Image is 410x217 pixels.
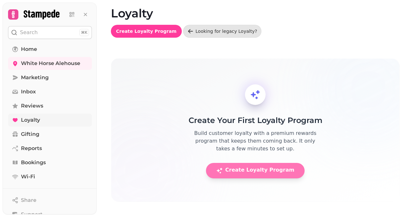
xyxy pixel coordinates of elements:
span: Create Loyalty Program [116,29,177,33]
a: Loyalty [8,114,92,127]
span: Bookings [21,159,46,166]
span: Wi-Fi [21,173,35,181]
span: Reports [21,145,42,152]
a: Gifting [8,128,92,141]
a: Looking for legacy Loyalty? [183,25,261,38]
button: Share [8,194,92,207]
span: Reviews [21,102,43,110]
a: White Horse Alehouse [8,57,92,70]
a: Reports [8,142,92,155]
button: Create Loyalty Program [206,163,305,178]
a: Home [8,43,92,56]
span: Marketing [21,74,49,81]
span: Create Loyalty Program [216,167,294,174]
span: Inbox [21,88,36,96]
a: Marketing [8,71,92,84]
h3: Create Your First Loyalty Program [183,115,327,126]
div: ⌘K [79,29,89,36]
div: Looking for legacy Loyalty? [196,28,257,34]
p: Search [20,29,38,36]
span: Gifting [21,130,39,138]
span: Share [21,196,36,204]
a: Reviews [8,99,92,112]
span: Home [21,45,37,53]
button: Create Loyalty Program [111,25,182,38]
a: Bookings [8,156,92,169]
a: Wi-Fi [8,170,92,183]
span: Loyalty [21,116,40,124]
a: Inbox [8,85,92,98]
button: Search⌘K [8,26,92,39]
p: Build customer loyalty with a premium rewards program that keeps them coming back. It only takes ... [193,129,317,153]
span: White Horse Alehouse [21,60,80,67]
